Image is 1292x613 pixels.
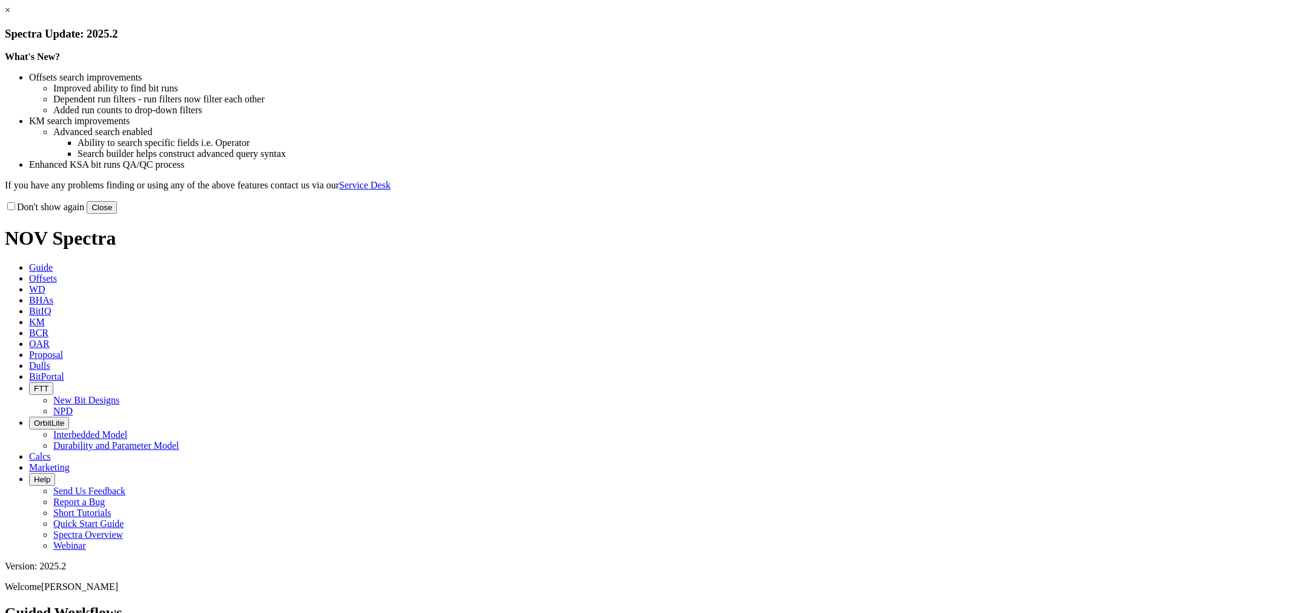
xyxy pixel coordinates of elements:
a: Quick Start Guide [53,519,124,529]
strong: What's New? [5,51,60,62]
span: KM [29,317,45,327]
span: Calcs [29,451,51,462]
li: Search builder helps construct advanced query syntax [78,148,1287,159]
span: OrbitLite [34,419,64,428]
li: Improved ability to find bit runs [53,83,1287,94]
h3: Spectra Update: 2025.2 [5,27,1287,41]
span: OAR [29,339,50,349]
span: FTT [34,384,48,393]
a: Short Tutorials [53,508,111,518]
h1: NOV Spectra [5,227,1287,250]
span: WD [29,284,45,294]
span: Guide [29,262,53,273]
span: Proposal [29,350,63,360]
a: NPD [53,406,73,416]
span: Help [34,475,50,484]
li: KM search improvements [29,116,1287,127]
li: Added run counts to drop-down filters [53,105,1287,116]
span: BCR [29,328,48,338]
li: Offsets search improvements [29,72,1287,83]
input: Don't show again [7,202,15,210]
a: Durability and Parameter Model [53,440,179,451]
span: Marketing [29,462,70,472]
li: Ability to search specific fields i.e. Operator [78,138,1287,148]
a: New Bit Designs [53,395,119,405]
span: [PERSON_NAME] [41,582,118,592]
a: Send Us Feedback [53,486,125,496]
a: × [5,5,10,15]
span: BitIQ [29,306,51,316]
a: Spectra Overview [53,529,123,540]
p: If you have any problems finding or using any of the above features contact us via our [5,180,1287,191]
a: Service Desk [339,180,391,190]
button: Close [87,201,117,214]
span: Dulls [29,360,50,371]
li: Enhanced KSA bit runs QA/QC process [29,159,1287,170]
span: BitPortal [29,371,64,382]
p: Welcome [5,582,1287,592]
li: Advanced search enabled [53,127,1287,138]
a: Webinar [53,540,86,551]
li: Dependent run filters - run filters now filter each other [53,94,1287,105]
a: Report a Bug [53,497,105,507]
a: Interbedded Model [53,429,127,440]
div: Version: 2025.2 [5,561,1287,572]
span: BHAs [29,295,53,305]
label: Don't show again [5,202,84,212]
span: Offsets [29,273,57,283]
